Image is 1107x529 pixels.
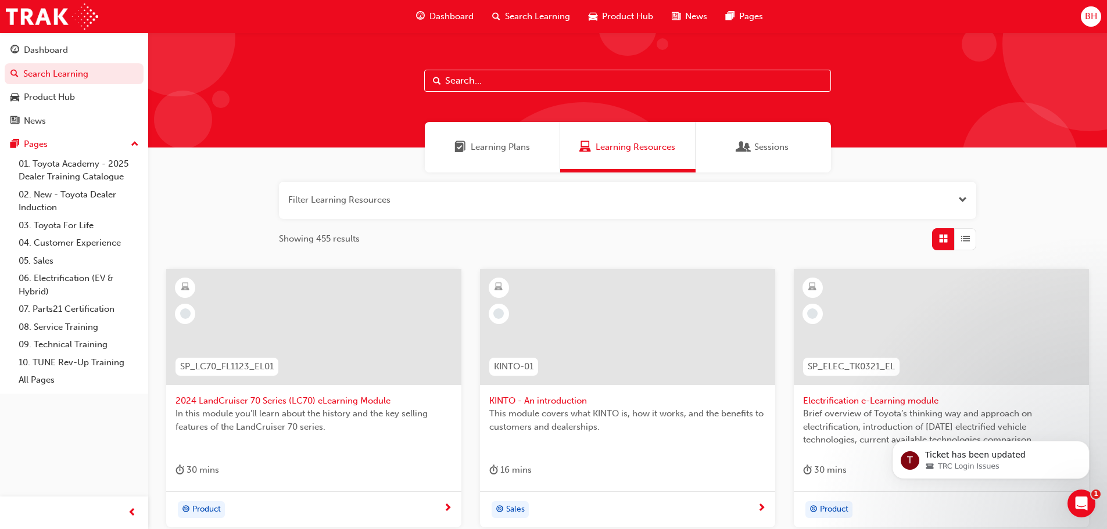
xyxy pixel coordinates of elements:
[10,69,19,80] span: search-icon
[757,503,766,514] span: next-icon
[738,141,750,154] span: Sessions
[803,463,847,477] div: 30 mins
[5,63,144,85] a: Search Learning
[24,91,75,104] div: Product Hub
[480,269,775,528] a: KINTO-01KINTO - An introductionThis module covers what KINTO is, how it works, and the benefits t...
[454,141,466,154] span: Learning Plans
[820,503,848,516] span: Product
[961,232,970,246] span: List
[1091,490,1101,499] span: 1
[14,234,144,252] a: 04. Customer Experience
[425,122,560,172] a: Learning PlansLearning Plans
[166,269,461,528] a: SP_LC70_FL1123_EL012024 LandCruiser 70 Series (LC70) eLearning ModuleIn this module you'll learn ...
[496,502,504,517] span: target-icon
[1081,6,1101,27] button: BH
[175,463,219,477] div: 30 mins
[494,360,533,373] span: KINTO-01
[803,394,1080,408] span: Electrification e-Learning module
[754,141,789,154] span: Sessions
[14,186,144,217] a: 02. New - Toyota Dealer Induction
[662,5,716,28] a: news-iconNews
[192,503,221,516] span: Product
[589,9,597,24] span: car-icon
[14,300,144,318] a: 07. Parts21 Certification
[10,139,19,150] span: pages-icon
[181,280,189,295] span: learningResourceType_ELEARNING-icon
[14,269,144,300] a: 06. Electrification (EV & Hybrid)
[433,74,441,88] span: Search
[495,280,503,295] span: learningResourceType_ELEARNING-icon
[803,463,812,477] span: duration-icon
[716,5,772,28] a: pages-iconPages
[875,416,1107,498] iframe: Intercom notifications message
[14,252,144,270] a: 05. Sales
[794,269,1089,528] a: SP_ELEC_TK0321_ELElectrification e-Learning moduleBrief overview of Toyota’s thinking way and app...
[5,134,144,155] button: Pages
[471,141,530,154] span: Learning Plans
[672,9,680,24] span: news-icon
[24,44,68,57] div: Dashboard
[726,9,735,24] span: pages-icon
[407,5,483,28] a: guage-iconDashboard
[416,9,425,24] span: guage-icon
[5,110,144,132] a: News
[579,141,591,154] span: Learning Resources
[24,138,48,151] div: Pages
[14,155,144,186] a: 01. Toyota Academy - 2025 Dealer Training Catalogue
[14,354,144,372] a: 10. TUNE Rev-Up Training
[560,122,696,172] a: Learning ResourcesLearning Resources
[5,39,144,61] a: Dashboard
[939,232,948,246] span: Grid
[14,318,144,336] a: 08. Service Training
[602,10,653,23] span: Product Hub
[175,407,452,433] span: In this module you'll learn about the history and the key selling features of the LandCruiser 70 ...
[175,394,452,408] span: 2024 LandCruiser 70 Series (LC70) eLearning Module
[182,502,190,517] span: target-icon
[14,371,144,389] a: All Pages
[958,193,967,207] button: Open the filter
[14,217,144,235] a: 03. Toyota For Life
[596,141,675,154] span: Learning Resources
[429,10,474,23] span: Dashboard
[807,308,818,319] span: learningRecordVerb_NONE-icon
[5,37,144,134] button: DashboardSearch LearningProduct HubNews
[128,506,137,520] span: prev-icon
[685,10,707,23] span: News
[493,308,504,319] span: learningRecordVerb_NONE-icon
[579,5,662,28] a: car-iconProduct Hub
[489,463,498,477] span: duration-icon
[180,360,274,373] span: SP_LC70_FL1123_EL01
[6,3,98,30] img: Trak
[24,114,46,128] div: News
[809,502,818,517] span: target-icon
[489,407,766,433] span: This module covers what KINTO is, how it works, and the benefits to customers and dealerships.
[808,360,895,373] span: SP_ELEC_TK0321_EL
[10,45,19,56] span: guage-icon
[180,308,191,319] span: learningRecordVerb_NONE-icon
[14,336,144,354] a: 09. Technical Training
[131,137,139,152] span: up-icon
[506,503,525,516] span: Sales
[803,407,1080,447] span: Brief overview of Toyota’s thinking way and approach on electrification, introduction of [DATE] e...
[483,5,579,28] a: search-iconSearch Learning
[10,116,19,127] span: news-icon
[424,70,831,92] input: Search...
[1085,10,1097,23] span: BH
[443,503,452,514] span: next-icon
[489,463,532,477] div: 16 mins
[808,280,816,295] span: learningResourceType_ELEARNING-icon
[10,92,19,103] span: car-icon
[175,463,184,477] span: duration-icon
[489,394,766,408] span: KINTO - An introduction
[696,122,831,172] a: SessionsSessions
[1067,490,1095,517] iframe: Intercom live chat
[492,9,500,24] span: search-icon
[5,87,144,108] a: Product Hub
[739,10,763,23] span: Pages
